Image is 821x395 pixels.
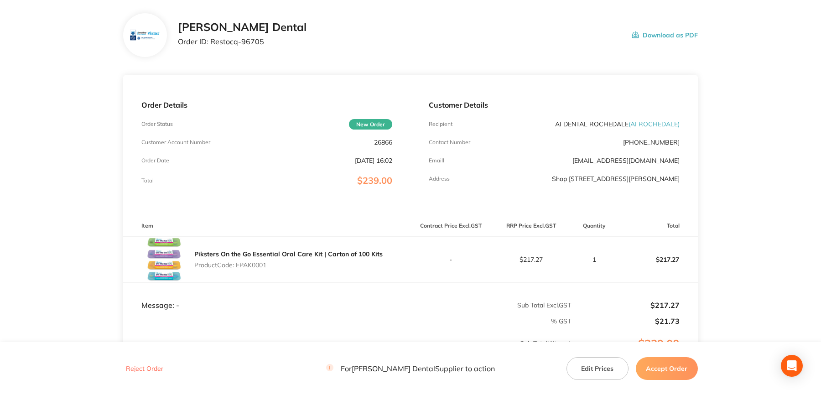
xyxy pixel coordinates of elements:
[355,157,392,164] p: [DATE] 16:02
[572,301,680,309] p: $217.27
[123,215,410,237] th: Item
[374,139,392,146] p: 26866
[632,21,698,49] button: Download as PDF
[130,21,160,50] img: bnV5aml6aA
[491,256,571,263] p: $217.27
[429,176,450,182] p: Address
[141,139,210,146] p: Customer Account Number
[429,101,680,109] p: Customer Details
[178,37,307,46] p: Order ID: Restocq- 96705
[194,250,383,258] a: Piksters On the Go Essential Oral Care Kit | Carton of 100 Kits
[349,119,392,130] span: New Order
[623,139,680,146] p: [PHONE_NUMBER]
[410,215,491,237] th: Contract Price Excl. GST
[123,365,166,373] button: Reject Order
[572,215,618,237] th: Quantity
[141,237,187,282] img: eW4xcmd1bQ
[629,120,680,128] span: ( AI ROCHEDALE )
[124,340,571,365] p: Sub Total ( 1 Items)
[326,364,495,373] p: For [PERSON_NAME] Dental Supplier to action
[618,249,697,270] p: $217.27
[141,177,154,184] p: Total
[636,357,698,380] button: Accept Order
[141,157,169,164] p: Order Date
[572,156,680,165] a: [EMAIL_ADDRESS][DOMAIN_NAME]
[429,157,444,164] p: Emaill
[572,256,617,263] p: 1
[429,121,452,127] p: Recipient
[124,317,571,325] p: % GST
[552,175,680,182] p: Shop [STREET_ADDRESS][PERSON_NAME]
[357,175,392,186] span: $239.00
[566,357,629,380] button: Edit Prices
[194,261,383,269] p: Product Code: EPAK0001
[572,338,697,369] p: $239.00
[123,282,410,310] td: Message: -
[429,139,470,146] p: Contact Number
[141,121,173,127] p: Order Status
[618,215,698,237] th: Total
[781,355,803,377] div: Open Intercom Messenger
[411,256,490,263] p: -
[411,301,571,309] p: Sub Total Excl. GST
[141,101,392,109] p: Order Details
[178,21,307,34] h2: [PERSON_NAME] Dental
[555,120,680,128] p: AI DENTAL ROCHEDALE
[572,317,680,325] p: $21.73
[491,215,571,237] th: RRP Price Excl. GST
